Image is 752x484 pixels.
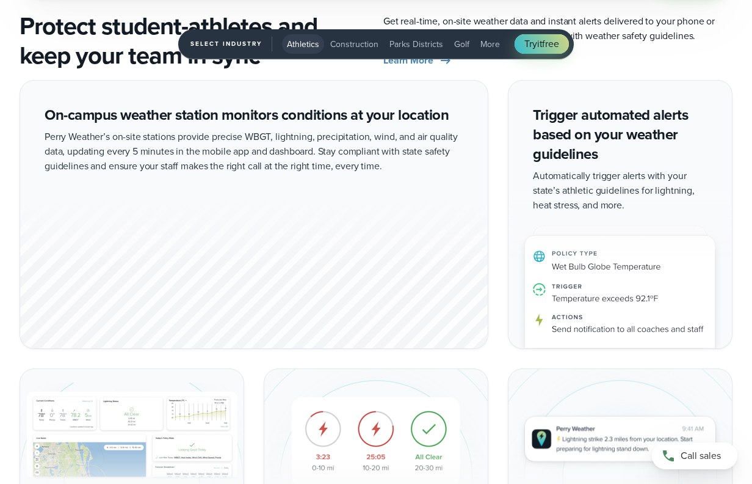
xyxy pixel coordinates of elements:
span: Select Industry [190,37,272,51]
button: More [475,34,505,54]
span: Golf [454,38,469,51]
button: Parks Districts [385,34,448,54]
button: Athletics [282,34,324,54]
h2: Protect student-athletes and keep your team in sync [20,12,369,70]
span: Parks Districts [389,38,443,51]
span: Call sales [681,449,721,463]
a: Tryitfree [515,34,569,54]
span: More [480,38,500,51]
span: Construction [330,38,378,51]
span: Try free [524,37,559,51]
button: Construction [325,34,383,54]
span: it [537,37,543,51]
button: Golf [449,34,474,54]
span: Athletics [287,38,319,51]
a: Call sales [652,442,737,469]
